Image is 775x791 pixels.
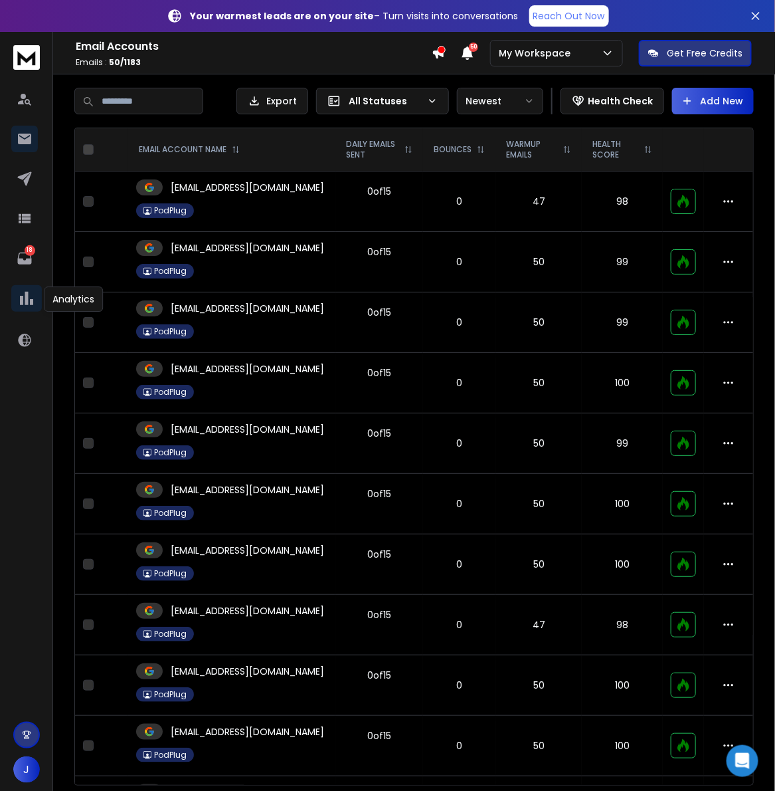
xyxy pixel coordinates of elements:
button: Add New [672,88,754,114]
td: 50 [495,353,582,413]
p: PodPlug [154,326,187,337]
p: [EMAIL_ADDRESS][DOMAIN_NAME] [171,241,324,255]
td: 47 [495,595,582,655]
div: EMAIL ACCOUNT NAME [139,144,240,155]
button: J [13,756,40,783]
p: PodPlug [154,629,187,639]
button: Export [236,88,308,114]
p: [EMAIL_ADDRESS][DOMAIN_NAME] [171,362,324,376]
p: PodPlug [154,689,187,700]
p: HEALTH SCORE [592,139,639,160]
td: 100 [582,534,663,595]
h1: Email Accounts [76,39,432,55]
p: 0 [431,679,487,692]
div: 0 of 15 [367,366,391,380]
td: 50 [495,292,582,353]
span: 50 / 1183 [109,56,141,68]
td: 99 [582,232,663,292]
td: 50 [495,534,582,595]
p: WARMUP EMAILS [506,139,558,160]
p: [EMAIL_ADDRESS][DOMAIN_NAME] [171,665,324,678]
div: 0 of 15 [367,608,391,621]
p: [EMAIL_ADDRESS][DOMAIN_NAME] [171,483,324,497]
p: [EMAIL_ADDRESS][DOMAIN_NAME] [171,423,324,436]
td: 99 [582,413,663,474]
div: 0 of 15 [367,548,391,561]
p: 0 [431,558,487,571]
div: Open Intercom Messenger [727,745,758,777]
p: – Turn visits into conversations [191,9,519,23]
td: 50 [495,474,582,534]
p: Get Free Credits [667,47,742,60]
td: 50 [495,716,582,776]
p: [EMAIL_ADDRESS][DOMAIN_NAME] [171,302,324,315]
p: Health Check [588,94,653,108]
p: PodPlug [154,205,187,216]
div: 0 of 15 [367,427,391,440]
p: [EMAIL_ADDRESS][DOMAIN_NAME] [171,181,324,194]
p: 0 [431,255,487,269]
td: 100 [582,716,663,776]
div: 0 of 15 [367,487,391,501]
p: DAILY EMAILS SENT [346,139,399,160]
p: My Workspace [499,47,576,60]
p: PodPlug [154,387,187,397]
p: PodPlug [154,447,187,458]
p: Emails : [76,57,432,68]
td: 100 [582,655,663,716]
p: PodPlug [154,750,187,760]
p: 0 [431,618,487,631]
button: Newest [457,88,543,114]
div: 0 of 15 [367,306,391,319]
p: 0 [431,195,487,208]
a: Reach Out Now [529,5,609,27]
p: PodPlug [154,568,187,579]
td: 99 [582,292,663,353]
button: Health Check [560,88,664,114]
div: 0 of 15 [367,669,391,682]
p: BOUNCES [434,144,472,155]
img: logo [13,45,40,70]
div: 0 of 15 [367,245,391,259]
div: 0 of 15 [367,185,391,198]
p: All Statuses [349,94,422,108]
button: Get Free Credits [639,40,752,66]
td: 50 [495,232,582,292]
p: [EMAIL_ADDRESS][DOMAIN_NAME] [171,604,324,618]
div: Analytics [44,286,103,312]
p: PodPlug [154,266,187,277]
td: 50 [495,413,582,474]
td: 98 [582,171,663,232]
p: 0 [431,739,487,752]
td: 98 [582,595,663,655]
div: 0 of 15 [367,729,391,742]
a: 18 [11,245,38,272]
td: 50 [495,655,582,716]
p: 0 [431,497,487,510]
p: 0 [431,376,487,390]
td: 100 [582,474,663,534]
p: PodPlug [154,508,187,518]
td: 100 [582,353,663,413]
td: 47 [495,171,582,232]
span: 50 [469,43,478,52]
p: [EMAIL_ADDRESS][DOMAIN_NAME] [171,544,324,557]
strong: Your warmest leads are on your site [191,9,375,23]
p: Reach Out Now [533,9,605,23]
p: [EMAIL_ADDRESS][DOMAIN_NAME] [171,725,324,738]
p: 18 [25,245,35,256]
p: 0 [431,437,487,450]
p: 0 [431,316,487,329]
